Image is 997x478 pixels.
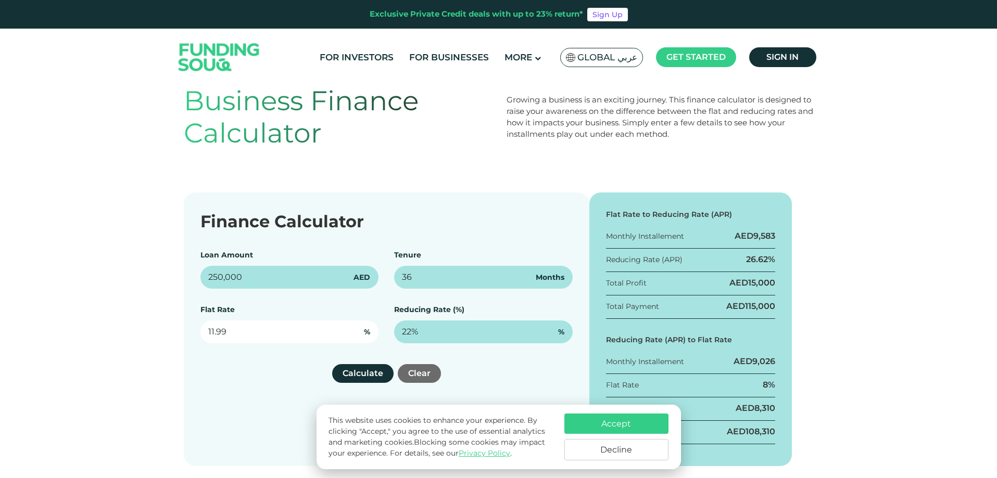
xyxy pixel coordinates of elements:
div: AED [726,301,775,312]
div: Growing a business is an exciting journey. This finance calculator is designed to raise your awar... [507,94,814,140]
img: SA Flag [566,53,575,62]
span: 9,026 [752,356,775,366]
label: Flat Rate [200,305,235,314]
div: Reducing Rate (APR) to Flat Rate [606,334,776,345]
span: 108,310 [746,427,775,436]
span: More [504,52,532,62]
span: 8,310 [754,403,775,413]
span: Global عربي [577,51,637,63]
a: Sign Up [587,8,628,21]
h1: Business Finance Calculator [184,85,491,150]
span: % [364,327,370,338]
div: AED [729,277,775,289]
div: AED [727,426,775,437]
span: Get started [666,52,726,62]
div: Finance Calculator [200,209,573,234]
button: Decline [564,439,668,460]
a: For Businesses [407,49,491,66]
span: 15,000 [748,278,775,288]
div: Total Profit [606,278,647,289]
div: Total Profit [606,403,647,414]
label: Tenure [394,250,421,260]
a: Privacy Policy [459,448,510,458]
span: Months [536,272,564,283]
div: Flat Rate [606,380,639,391]
p: This website uses cookies to enhance your experience. By clicking "Accept," you agree to the use ... [329,415,553,459]
span: Blocking some cookies may impact your experience. [329,437,545,458]
div: AED [736,403,775,414]
div: Reducing Rate (APR) [606,254,683,265]
div: 26.62% [746,254,775,265]
img: Logo [168,31,270,84]
button: Calculate [332,364,394,383]
div: AED [735,230,775,242]
div: Total Payment [606,301,659,312]
a: For Investors [317,49,396,66]
span: % [558,327,564,338]
div: Exclusive Private Credit deals with up to 23% return* [370,8,583,20]
span: 115,000 [745,301,775,311]
span: 9,583 [753,231,775,241]
a: Sign in [749,47,816,67]
button: Accept [564,414,668,434]
div: Monthly Installement [606,356,684,367]
div: Flat Rate to Reducing Rate (APR) [606,209,776,220]
span: For details, see our . [390,448,512,458]
span: Sign in [766,52,799,62]
label: Loan Amount [200,250,253,260]
div: 8% [763,379,775,391]
label: Reducing Rate (%) [394,305,464,314]
div: Monthly Installement [606,231,684,242]
span: AED [354,272,370,283]
div: AED [734,356,775,367]
button: Clear [398,364,441,383]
